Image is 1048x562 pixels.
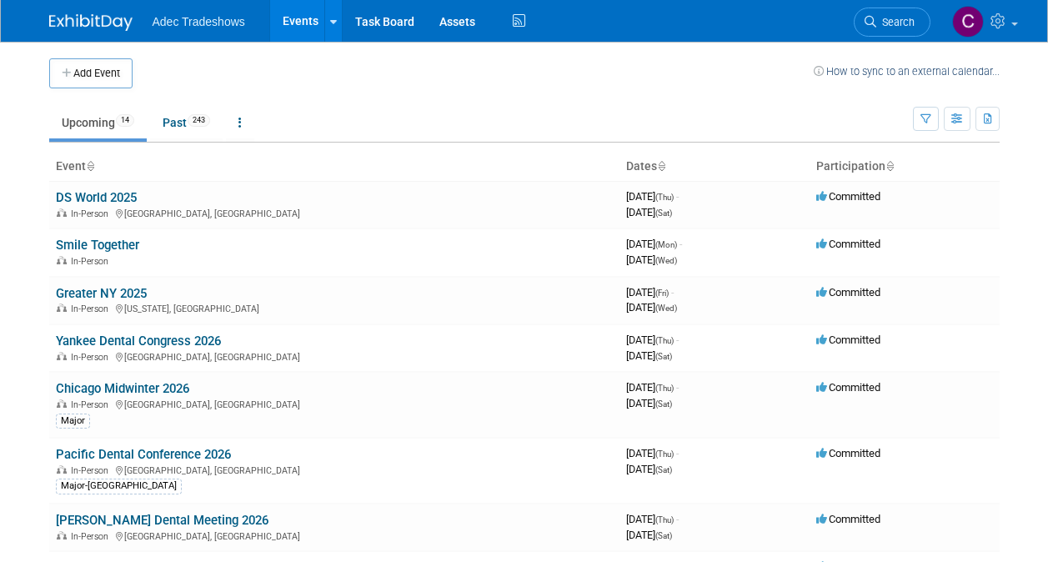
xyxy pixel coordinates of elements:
[56,479,182,494] div: Major-[GEOGRAPHIC_DATA]
[56,190,137,205] a: DS World 2025
[810,153,1000,181] th: Participation
[655,336,674,345] span: (Thu)
[626,334,679,346] span: [DATE]
[71,465,113,476] span: In-Person
[49,58,133,88] button: Add Event
[57,465,67,474] img: In-Person Event
[876,16,915,28] span: Search
[816,238,880,250] span: Committed
[71,208,113,219] span: In-Person
[626,513,679,525] span: [DATE]
[57,531,67,539] img: In-Person Event
[57,304,67,312] img: In-Person Event
[56,463,613,476] div: [GEOGRAPHIC_DATA], [GEOGRAPHIC_DATA]
[56,206,613,219] div: [GEOGRAPHIC_DATA], [GEOGRAPHIC_DATA]
[676,381,679,394] span: -
[71,531,113,542] span: In-Person
[116,114,134,127] span: 14
[814,65,1000,78] a: How to sync to an external calendar...
[676,513,679,525] span: -
[57,399,67,408] img: In-Person Event
[655,193,674,202] span: (Thu)
[816,381,880,394] span: Committed
[816,334,880,346] span: Committed
[49,153,619,181] th: Event
[655,240,677,249] span: (Mon)
[626,190,679,203] span: [DATE]
[49,107,147,138] a: Upcoming14
[626,301,677,314] span: [DATE]
[56,513,268,528] a: [PERSON_NAME] Dental Meeting 2026
[56,381,189,396] a: Chicago Midwinter 2026
[816,286,880,299] span: Committed
[188,114,210,127] span: 243
[671,286,674,299] span: -
[56,301,613,314] div: [US_STATE], [GEOGRAPHIC_DATA]
[816,513,880,525] span: Committed
[657,159,665,173] a: Sort by Start Date
[885,159,894,173] a: Sort by Participation Type
[655,515,674,524] span: (Thu)
[150,107,223,138] a: Past243
[626,206,672,218] span: [DATE]
[655,399,672,409] span: (Sat)
[626,529,672,541] span: [DATE]
[619,153,810,181] th: Dates
[655,352,672,361] span: (Sat)
[679,238,682,250] span: -
[626,349,672,362] span: [DATE]
[49,14,133,31] img: ExhibitDay
[676,447,679,459] span: -
[57,208,67,217] img: In-Person Event
[56,286,147,301] a: Greater NY 2025
[86,159,94,173] a: Sort by Event Name
[57,352,67,360] img: In-Person Event
[854,8,930,37] a: Search
[56,397,613,410] div: [GEOGRAPHIC_DATA], [GEOGRAPHIC_DATA]
[56,414,90,429] div: Major
[71,256,113,267] span: In-Person
[626,447,679,459] span: [DATE]
[56,238,139,253] a: Smile Together
[952,6,984,38] img: Carol Schmidlin
[56,447,231,462] a: Pacific Dental Conference 2026
[626,286,674,299] span: [DATE]
[655,449,674,459] span: (Thu)
[676,190,679,203] span: -
[655,304,677,313] span: (Wed)
[57,256,67,264] img: In-Person Event
[655,208,672,218] span: (Sat)
[816,447,880,459] span: Committed
[676,334,679,346] span: -
[71,352,113,363] span: In-Person
[626,253,677,266] span: [DATE]
[626,381,679,394] span: [DATE]
[655,465,672,474] span: (Sat)
[655,289,669,298] span: (Fri)
[153,15,245,28] span: Adec Tradeshows
[626,463,672,475] span: [DATE]
[626,238,682,250] span: [DATE]
[816,190,880,203] span: Committed
[56,529,613,542] div: [GEOGRAPHIC_DATA], [GEOGRAPHIC_DATA]
[56,349,613,363] div: [GEOGRAPHIC_DATA], [GEOGRAPHIC_DATA]
[655,256,677,265] span: (Wed)
[626,397,672,409] span: [DATE]
[71,304,113,314] span: In-Person
[655,384,674,393] span: (Thu)
[71,399,113,410] span: In-Person
[655,531,672,540] span: (Sat)
[56,334,221,349] a: Yankee Dental Congress 2026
